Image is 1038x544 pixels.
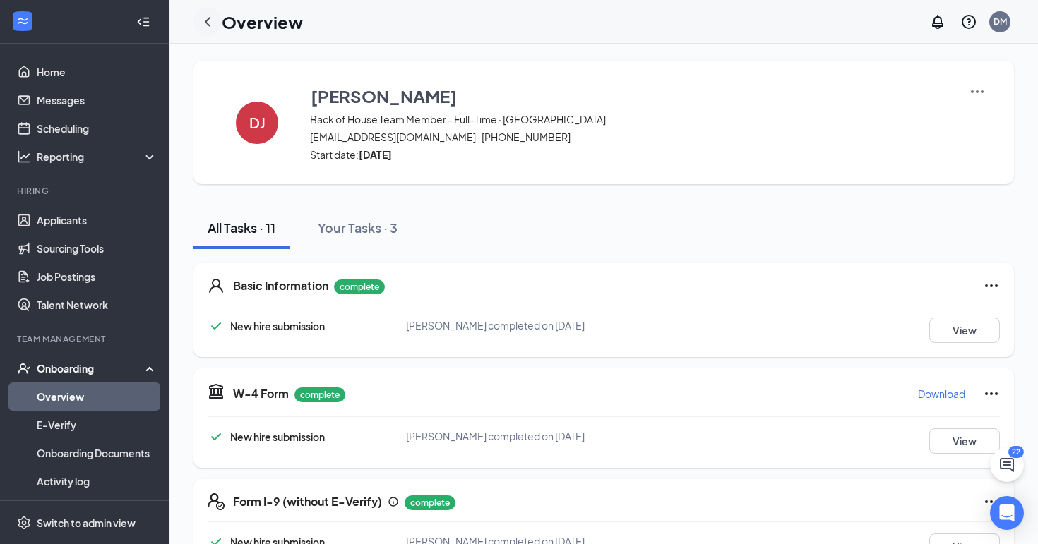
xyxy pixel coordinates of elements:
[17,150,31,164] svg: Analysis
[990,496,1024,530] div: Open Intercom Messenger
[310,83,951,109] button: [PERSON_NAME]
[310,112,951,126] span: Back of House Team Member - Full-Time · [GEOGRAPHIC_DATA]
[136,15,150,29] svg: Collapse
[230,320,325,332] span: New hire submission
[249,118,266,128] h4: DJ
[37,495,157,524] a: Team
[37,206,157,234] a: Applicants
[983,493,1000,510] svg: Ellipses
[208,428,225,445] svg: Checkmark
[310,130,951,144] span: [EMAIL_ADDRESS][DOMAIN_NAME] · [PHONE_NUMBER]
[918,387,965,401] p: Download
[208,277,225,294] svg: User
[37,150,158,164] div: Reporting
[17,361,31,375] svg: UserCheck
[37,361,145,375] div: Onboarding
[405,495,455,510] p: complete
[230,430,325,443] span: New hire submission
[16,14,30,28] svg: WorkstreamLogo
[310,147,951,162] span: Start date:
[199,13,216,30] svg: ChevronLeft
[17,333,155,345] div: Team Management
[960,13,977,30] svg: QuestionInfo
[222,10,303,34] h1: Overview
[994,16,1007,28] div: DM
[222,83,292,162] button: DJ
[983,277,1000,294] svg: Ellipses
[929,13,946,30] svg: Notifications
[318,219,398,236] div: Your Tasks · 3
[990,448,1024,482] button: ChatActive
[406,319,585,332] span: [PERSON_NAME] completed on [DATE]
[37,234,157,262] a: Sourcing Tools
[1008,446,1024,458] div: 22
[37,86,157,114] a: Messages
[37,382,157,411] a: Overview
[37,291,157,319] a: Talent Network
[969,83,986,100] img: More Actions
[929,318,1000,343] button: View
[37,411,157,439] a: E-Verify
[208,219,275,236] div: All Tasks · 11
[37,467,157,495] a: Activity log
[233,494,382,509] h5: Form I-9 (without E-Verify)
[294,387,345,402] p: complete
[917,382,966,405] button: Download
[359,148,392,161] strong: [DATE]
[233,278,328,294] h5: Basic Information
[233,386,289,401] h5: W-4 Form
[998,457,1015,473] svg: ChatActive
[37,516,136,530] div: Switch to admin view
[37,439,157,467] a: Onboarding Documents
[208,493,225,510] svg: FormI9EVerifyIcon
[208,382,225,399] svg: TaxGovernmentIcon
[311,84,457,108] h3: [PERSON_NAME]
[37,58,157,86] a: Home
[37,262,157,291] a: Job Postings
[983,385,1000,402] svg: Ellipses
[406,430,585,442] span: [PERSON_NAME] completed on [DATE]
[929,428,1000,454] button: View
[17,516,31,530] svg: Settings
[208,318,225,334] svg: Checkmark
[334,279,385,294] p: complete
[37,114,157,143] a: Scheduling
[388,496,399,507] svg: Info
[17,185,155,197] div: Hiring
